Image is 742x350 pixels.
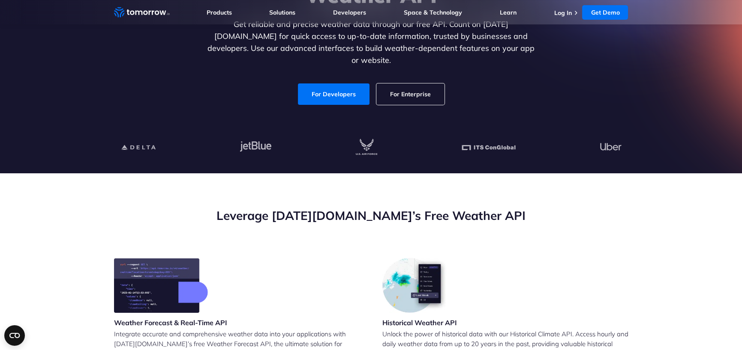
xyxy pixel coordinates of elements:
[554,9,571,17] a: Log In
[298,83,369,105] a: For Developers
[207,9,232,16] a: Products
[382,318,457,327] h3: Historical Weather API
[376,83,445,105] a: For Enterprise
[582,5,628,20] a: Get Demo
[4,325,25,346] button: Open CMP widget
[206,18,537,66] p: Get reliable and precise weather data through our free API. Count on [DATE][DOMAIN_NAME] for quic...
[269,9,295,16] a: Solutions
[333,9,366,16] a: Developers
[500,9,517,16] a: Learn
[114,6,170,19] a: Home link
[404,9,462,16] a: Space & Technology
[114,318,227,327] h3: Weather Forecast & Real-Time API
[114,208,628,224] h2: Leverage [DATE][DOMAIN_NAME]’s Free Weather API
